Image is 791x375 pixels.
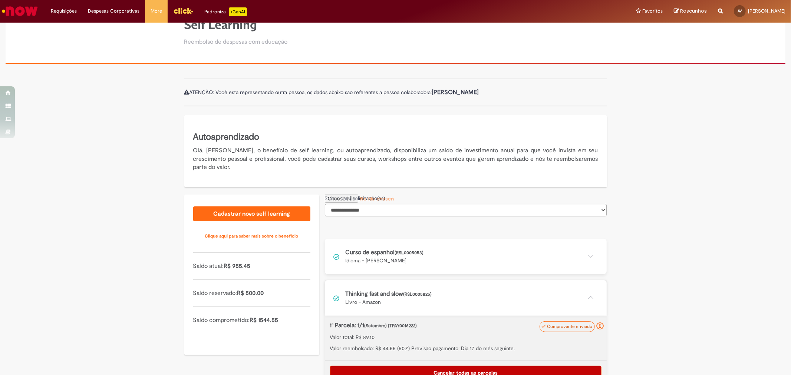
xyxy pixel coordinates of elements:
[547,323,593,329] span: Comprovante enviado
[330,345,602,352] p: Valor reembolsado: R$ 44.55 (50%) Previsão pagamento: Dia 17 do mês seguinte.
[193,206,310,221] a: Cadastrar novo self learning
[193,146,598,172] p: Olá, [PERSON_NAME], o benefício de self learning, ou autoaprendizado, disponibiliza um saldo de i...
[738,9,742,13] span: AV
[674,8,707,15] a: Rascunhos
[88,7,139,15] span: Despesas Corporativas
[229,7,247,16] p: +GenAi
[184,39,288,46] h2: Reembolso de despesas com educação
[173,5,193,16] img: click_logo_yellow_360x200.png
[193,262,310,271] p: Saldo atual:
[250,316,279,324] span: R$ 1544.55
[151,7,162,15] span: More
[51,7,77,15] span: Requisições
[193,229,310,243] a: Clique aqui para saber mais sobre o benefício
[597,322,604,330] i: Seu comprovante foi enviado e recebido pelo now. Para folha Ambev: passará para aprovação de seu ...
[224,262,251,270] span: R$ 955.45
[330,333,602,341] p: Valor total: R$ 89.10
[193,316,310,325] p: Saldo comprometido:
[330,321,563,330] p: 1ª Parcela: 1/1
[204,7,247,16] div: Padroniza
[642,7,663,15] span: Favoritos
[193,289,310,298] p: Saldo reservado:
[193,131,598,143] h5: Autoaprendizado
[237,289,264,297] span: R$ 500.00
[364,323,417,329] span: (Setembro) (TPAY0016222)
[748,8,785,14] span: [PERSON_NAME]
[184,19,288,31] h1: Self Learning
[1,4,39,19] img: ServiceNow
[432,89,479,96] b: [PERSON_NAME]
[184,79,607,106] div: ATENÇÃO: Você esta representando outra pessoa, os dados abaixo são referentes a pessoa colaboradora:
[680,7,707,14] span: Rascunhos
